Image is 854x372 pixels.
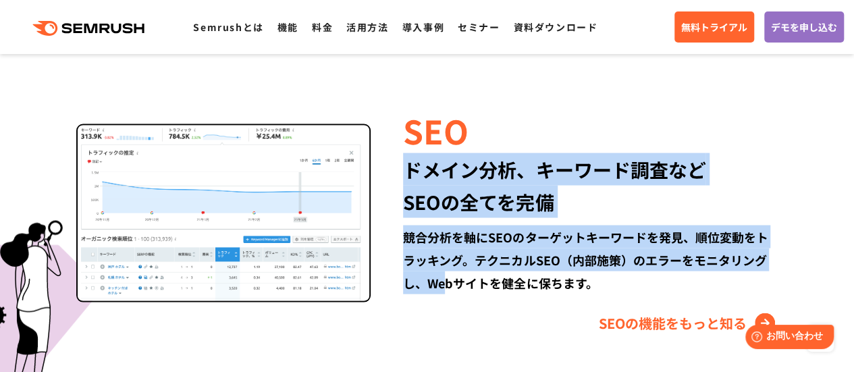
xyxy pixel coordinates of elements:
div: 競合分析を軸にSEOのターゲットキーワードを発見、順位変動をトラッキング。テクニカルSEO（内部施策）のエラーをモニタリングし、Webサイトを健全に保ちます。 [403,225,778,294]
div: ドメイン分析、キーワード調査など SEOの全てを完備 [403,153,778,217]
a: 導入事例 [402,20,444,34]
div: SEO [403,107,778,153]
span: デモを申し込む [771,20,837,34]
a: Semrushとは [193,20,263,34]
a: セミナー [458,20,500,34]
a: デモを申し込む [764,11,844,43]
iframe: Help widget launcher [734,319,839,357]
span: 無料トライアル [681,20,747,34]
a: 資料ダウンロード [513,20,597,34]
a: 機能 [277,20,298,34]
a: 活用方法 [346,20,388,34]
a: SEOの機能をもっと知る [599,312,778,334]
a: 無料トライアル [674,11,754,43]
a: 料金 [312,20,333,34]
